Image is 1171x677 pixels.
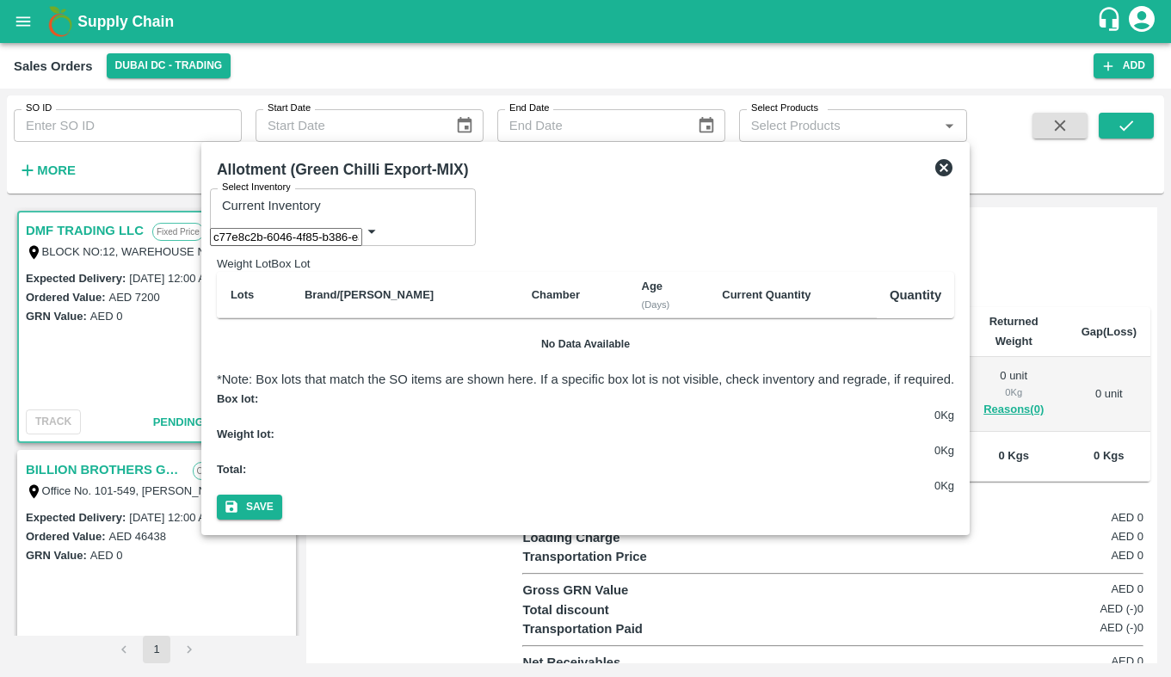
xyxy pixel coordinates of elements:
p: 0 Kg [217,478,954,495]
button: Save [217,495,282,520]
b: Age [642,280,663,292]
b: Current Quantity [722,288,810,301]
div: *Note: Box lots that match the SO items are shown here. If a specific box lot is not visible, che... [217,370,954,389]
b: Allotment (Green Chilli Export-MIX) [217,161,469,178]
div: (Days) [642,297,695,312]
button: Box Lot [271,257,310,270]
b: Lots [231,288,254,301]
h5: No Data Available [541,336,630,352]
label: Box lot : [217,392,258,405]
label: Weight lot : [217,428,274,440]
p: 0 Kg [217,408,954,424]
b: Chamber [532,288,580,301]
label: Total : [217,463,246,476]
b: Brand/[PERSON_NAME] [305,288,434,301]
label: Select Inventory [222,181,291,194]
p: 0 Kg [217,443,954,459]
p: Current Inventory [222,196,479,215]
b: Quantity [890,288,941,302]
